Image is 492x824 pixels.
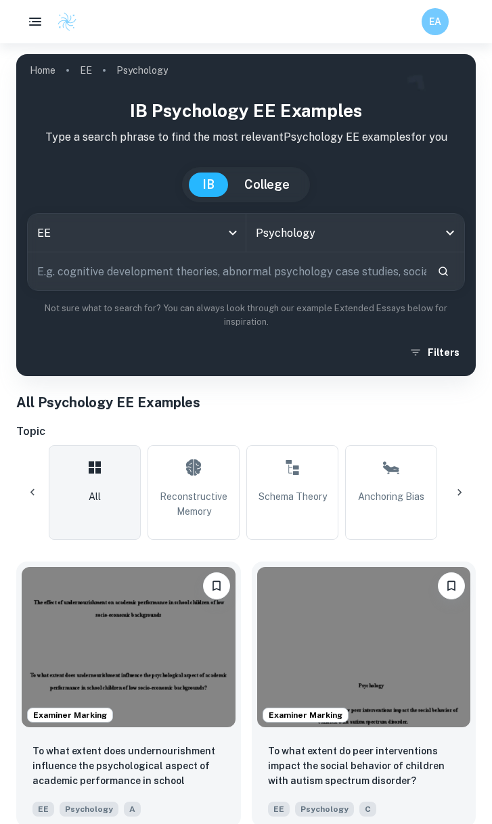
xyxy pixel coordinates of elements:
button: IB [189,173,228,197]
p: Not sure what to search for? You can always look through our example Extended Essays below for in... [27,302,465,329]
p: To what extent does undernourishment influence the psychological aspect of academic performance i... [32,743,225,789]
span: EE [268,802,290,817]
span: Psychology [60,802,118,817]
button: Bookmark [438,572,465,599]
span: Examiner Marking [263,709,348,721]
h1: IB Psychology EE examples [27,97,465,124]
img: Clastify logo [57,12,77,32]
img: Psychology EE example thumbnail: To what extent do peer interventions imp [257,567,471,727]
p: To what extent do peer interventions impact the social behavior of children with autism spectrum ... [268,743,460,788]
button: EA [422,8,449,35]
span: Reconstructive Memory [154,489,233,519]
button: College [231,173,303,197]
p: Psychology [116,63,168,78]
span: C [359,802,376,817]
img: Psychology EE example thumbnail: To what extent does undernourishment inf [22,567,236,727]
span: Anchoring Bias [358,489,424,504]
input: E.g. cognitive development theories, abnormal psychology case studies, social psychology experime... [28,252,426,290]
h1: All Psychology EE Examples [16,392,476,413]
div: EE [28,214,246,252]
span: Examiner Marking [28,709,112,721]
span: Psychology [295,802,354,817]
span: Schema Theory [259,489,327,504]
button: Bookmark [203,572,230,599]
a: EE [80,61,92,80]
h6: Topic [16,424,476,440]
button: Search [432,260,455,283]
a: Clastify logo [49,12,77,32]
h6: EA [428,14,443,29]
a: Home [30,61,55,80]
img: profile cover [16,54,476,376]
p: Type a search phrase to find the most relevant Psychology EE examples for you [27,129,465,145]
span: EE [32,802,54,817]
span: All [89,489,101,504]
button: Filters [406,340,465,365]
button: Open [441,223,460,242]
span: A [124,802,141,817]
